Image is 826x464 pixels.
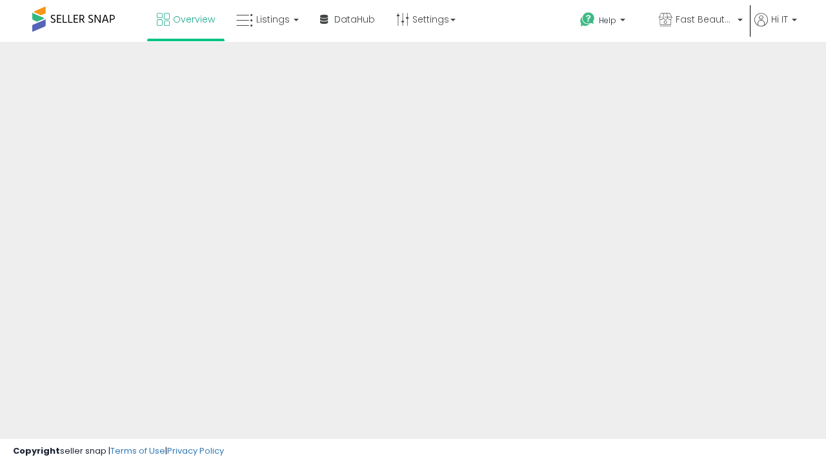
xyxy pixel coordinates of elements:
[167,445,224,457] a: Privacy Policy
[13,445,224,458] div: seller snap | |
[754,13,797,42] a: Hi IT
[334,13,375,26] span: DataHub
[676,13,734,26] span: Fast Beauty ([GEOGRAPHIC_DATA])
[771,13,788,26] span: Hi IT
[173,13,215,26] span: Overview
[570,2,647,42] a: Help
[110,445,165,457] a: Terms of Use
[579,12,596,28] i: Get Help
[13,445,60,457] strong: Copyright
[599,15,616,26] span: Help
[256,13,290,26] span: Listings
